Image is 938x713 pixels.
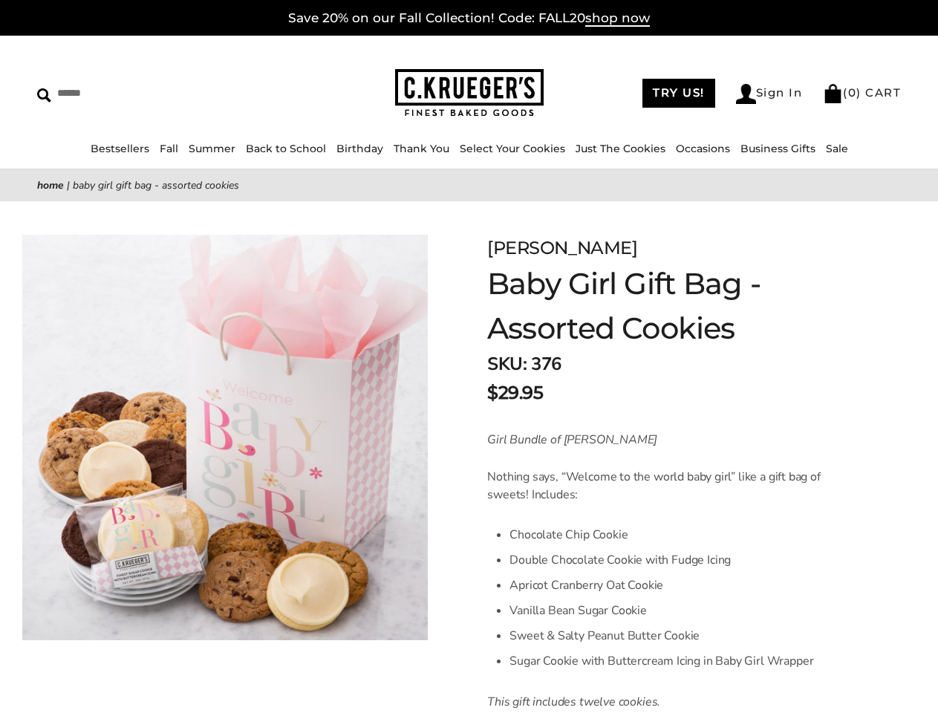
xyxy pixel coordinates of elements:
a: Thank You [394,142,449,155]
span: shop now [585,10,650,27]
strong: SKU: [487,352,527,376]
span: Baby Girl Gift Bag - Assorted Cookies [73,178,239,192]
a: TRY US! [642,79,715,108]
input: Search [37,82,235,105]
a: Save 20% on our Fall Collection! Code: FALL20shop now [288,10,650,27]
img: Search [37,88,51,102]
a: Fall [160,142,178,155]
img: Account [736,84,756,104]
a: Sale [826,142,848,155]
a: Select Your Cookies [460,142,565,155]
a: Sign In [736,84,803,104]
img: Baby Girl Gift Bag - Assorted Cookies [22,235,428,640]
p: Nothing says, “Welcome to the world baby girl” like a gift bag of sweets! Includes: [487,468,864,504]
nav: breadcrumbs [37,177,901,194]
em: This gift includes twelve cookies. [487,694,660,710]
a: Birthday [336,142,383,155]
li: Vanilla Bean Sugar Cookie [509,598,864,623]
li: Sugar Cookie with Buttercream Icing in Baby Girl Wrapper [509,648,864,674]
a: Occasions [676,142,730,155]
span: 376 [531,352,561,376]
span: $29.95 [487,380,543,406]
img: Bag [823,84,843,103]
li: Apricot Cranberry Oat Cookie [509,573,864,598]
a: Summer [189,142,235,155]
li: Double Chocolate Cookie with Fudge Icing [509,547,864,573]
a: Just The Cookies [576,142,665,155]
a: (0) CART [823,85,901,100]
a: Bestsellers [91,142,149,155]
li: Sweet & Salty Peanut Butter Cookie [509,623,864,648]
span: 0 [848,85,857,100]
li: Chocolate Chip Cookie [509,522,864,547]
em: Girl Bundle of [PERSON_NAME] [487,432,657,448]
img: C.KRUEGER'S [395,69,544,117]
h1: Baby Girl Gift Bag - Assorted Cookies [487,261,864,351]
a: Home [37,178,64,192]
div: [PERSON_NAME] [487,235,864,261]
span: | [67,178,70,192]
a: Back to School [246,142,326,155]
a: Business Gifts [740,142,815,155]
